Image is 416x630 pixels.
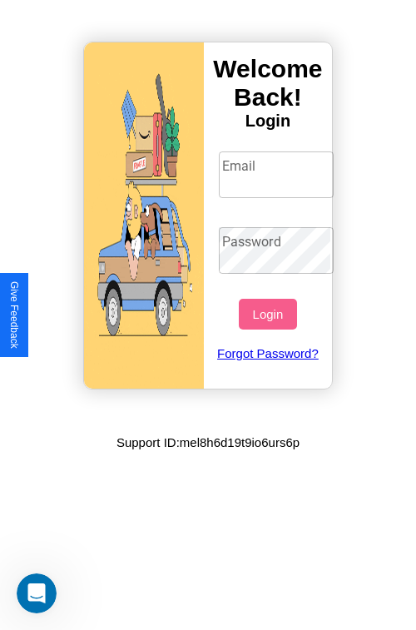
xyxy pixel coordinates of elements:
[239,299,296,330] button: Login
[210,330,326,377] a: Forgot Password?
[116,431,300,454] p: Support ID: mel8h6d19t9io6urs6p
[17,573,57,613] iframe: Intercom live chat
[204,55,332,112] h3: Welcome Back!
[8,281,20,349] div: Give Feedback
[204,112,332,131] h4: Login
[84,42,204,389] img: gif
